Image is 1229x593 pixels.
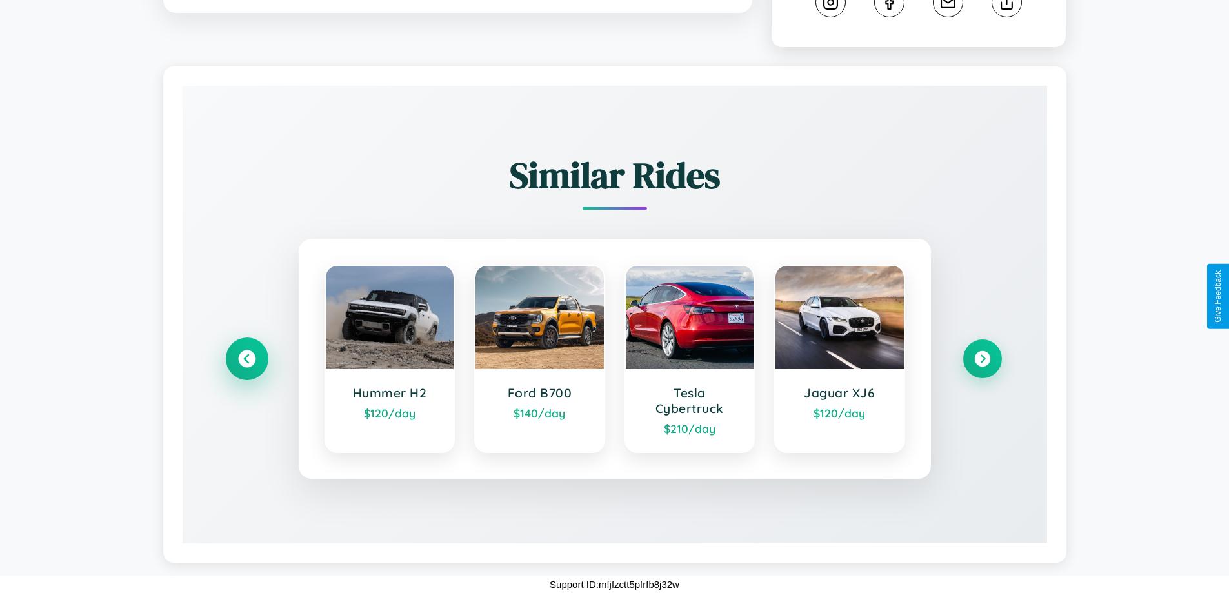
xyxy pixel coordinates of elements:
h3: Ford B700 [488,385,591,401]
h3: Tesla Cybertruck [639,385,741,416]
a: Tesla Cybertruck$210/day [624,265,755,453]
h3: Hummer H2 [339,385,441,401]
h2: Similar Rides [228,150,1002,200]
a: Ford B700$140/day [474,265,605,453]
a: Hummer H2$120/day [325,265,455,453]
div: $ 120 /day [339,406,441,420]
a: Jaguar XJ6$120/day [774,265,905,453]
div: $ 140 /day [488,406,591,420]
div: $ 120 /day [788,406,891,420]
h3: Jaguar XJ6 [788,385,891,401]
p: Support ID: mfjfzctt5pfrfb8j32w [550,576,679,593]
div: $ 210 /day [639,421,741,436]
div: Give Feedback [1214,270,1223,323]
